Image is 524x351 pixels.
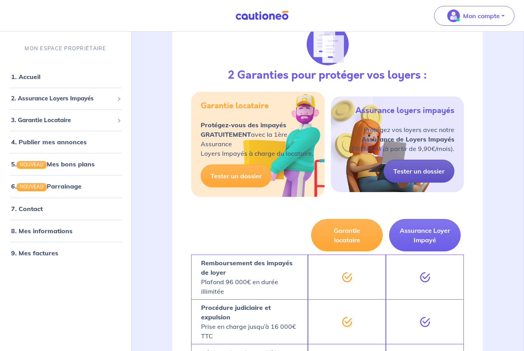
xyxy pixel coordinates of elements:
[201,101,269,111] h5: Garantie locataire
[11,160,95,168] a: 5.NOUVEAUMes bons plans
[3,178,128,194] div: 6.NOUVEAUParrainage
[11,115,114,125] span: 3. Garantie Locataire
[434,6,515,26] button: illu_account_valid_menu.svgMon compte
[352,125,454,153] p: Protégez vos loyers avec notre PREMIUM (à partir de 9,90€/mois).
[355,106,454,115] h5: Assurance loyers impayés
[463,11,500,21] p: Mon compte
[11,94,114,103] span: 2. Assurance Loyers Impayés
[306,23,349,66] img: justif-loupe
[3,112,128,128] div: 3. Garantie Locataire
[362,135,454,143] strong: Assurance de Loyers Impayés
[25,45,106,52] p: MON ESPACE PROPRIÉTAIRE
[3,200,128,216] div: 7. Contact
[11,249,58,257] a: 9. Mes factures
[232,11,292,21] img: Cautioneo
[3,223,128,238] div: 8. Mes informations
[389,219,461,251] button: Assurance Loyer Impayé
[3,69,128,85] div: 1. Accueil
[11,226,72,234] a: 8. Mes informations
[11,73,40,81] a: 1. Accueil
[384,160,454,183] a: Tester un dossier
[3,245,128,260] div: 9. Mes factures
[201,120,315,158] p: avec la 1ère Assurance Loyers Impayés à charge du locataire.
[228,69,427,82] h3: 2 Garanties pour protéger vos loyers :
[11,138,87,146] a: 4. Publier mes annonces
[3,156,128,172] div: 5.NOUVEAUMes bons plans
[201,258,298,296] p: Plafond 96 000€ en durée illimitée
[3,134,128,150] div: 4. Publier mes annonces
[3,91,128,106] div: 2. Assurance Loyers Impayés
[201,259,292,276] strong: Remboursement des impayés de loyer
[201,304,271,321] strong: Procédure judiciaire et expulsion
[201,164,271,187] a: Tester un dossier
[11,204,43,212] a: 7. Contact
[201,121,286,138] strong: Protégez-vous des impayés GRATUITEMENT
[201,303,298,341] p: Prise en charge jusqu’à 16 000€ TTC
[447,9,460,22] img: illu_account_valid_menu.svg
[311,219,383,251] button: Garantie locataire
[11,182,82,190] a: 6.NOUVEAUParrainage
